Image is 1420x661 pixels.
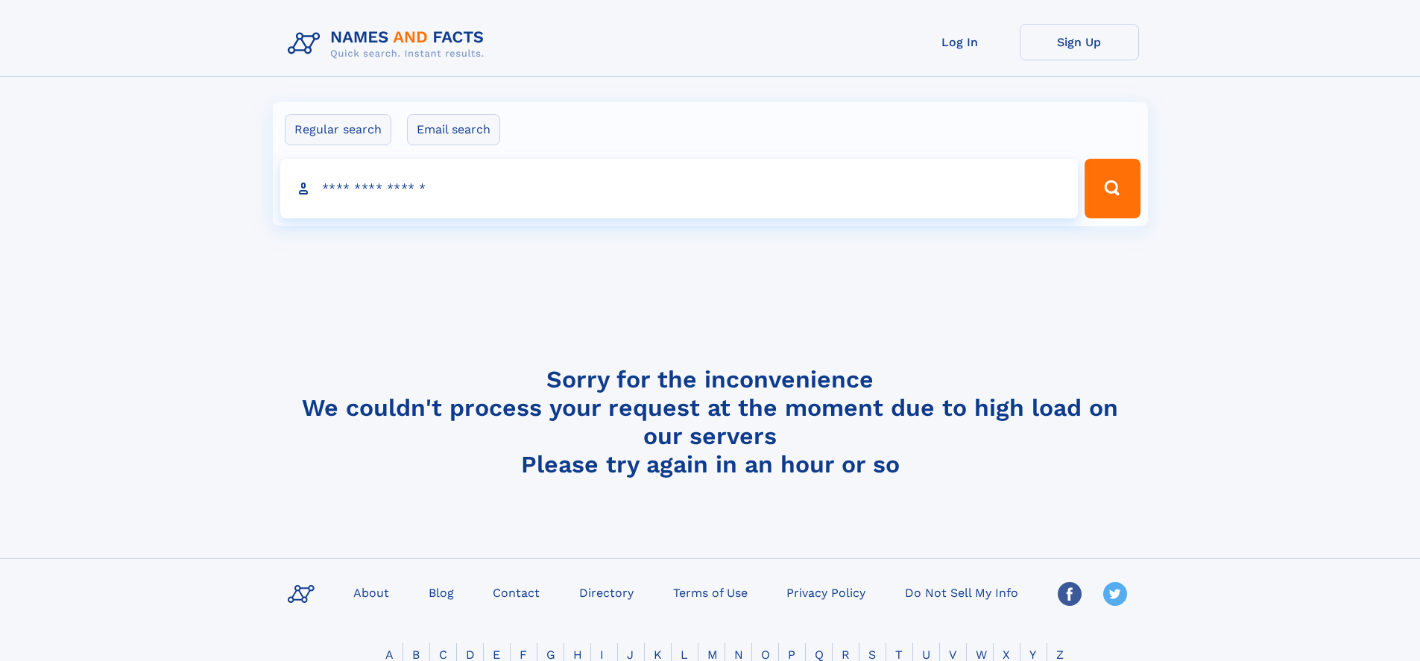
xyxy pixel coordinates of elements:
a: Sign Up [1020,24,1139,60]
img: Facebook [1058,582,1082,606]
a: Contact [487,581,546,603]
a: Log In [900,24,1020,60]
h4: Sorry for the inconvenience We couldn't process your request at the moment due to high load on ou... [282,365,1139,478]
img: Logo Names and Facts [282,24,496,64]
a: Directory [573,581,640,603]
label: Regular search [285,114,391,145]
img: Twitter [1103,582,1127,606]
a: Blog [423,581,460,603]
a: Do Not Sell My Info [899,581,1024,603]
a: About [347,581,395,603]
button: Search Button [1085,159,1140,218]
label: Email search [407,114,500,145]
a: Privacy Policy [780,581,871,603]
input: search input [280,159,1079,218]
a: Terms of Use [667,581,754,603]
